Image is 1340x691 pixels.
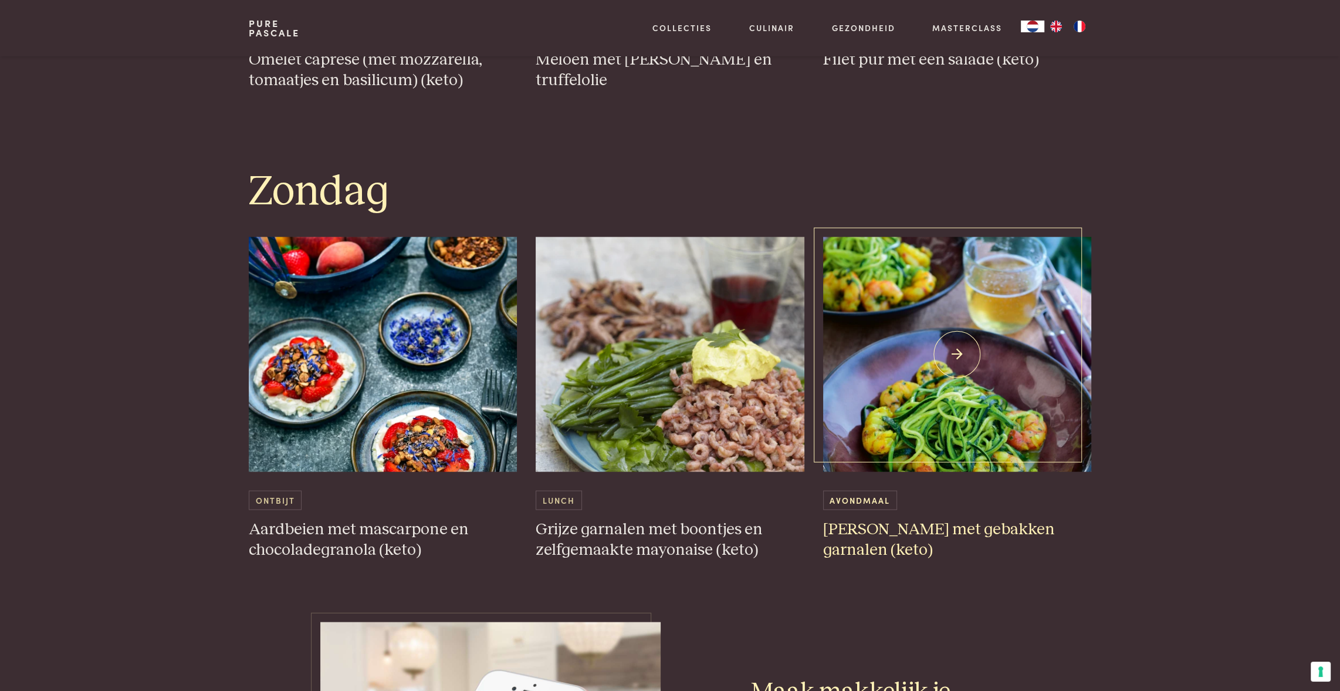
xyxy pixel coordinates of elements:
img: Aardbeien met mascarpone en chocoladegranola (keto) [249,237,517,472]
a: Courgettini met gebakken garnalen (keto) Avondmaal [PERSON_NAME] met gebakken garnalen (keto) [823,237,1092,560]
a: Masterclass [932,22,1002,34]
h3: Meloen met [PERSON_NAME] en truffelolie [536,50,804,90]
a: NL [1021,21,1044,32]
a: Collecties [652,22,712,34]
img: Grijze garnalen met boontjes en zelfgemaakte mayonaise (keto) [536,237,804,472]
h3: Aardbeien met mascarpone en chocoladegranola (keto) [249,520,517,560]
h3: Omelet caprese (met mozzarella, tomaatjes en basilicum) (keto) [249,50,517,90]
h1: Zondag [249,166,1091,218]
button: Uw voorkeuren voor toestemming voor trackingtechnologieën [1311,662,1331,682]
span: Avondmaal [823,491,897,510]
a: Culinair [749,22,794,34]
span: Ontbijt [249,491,302,510]
aside: Language selected: Nederlands [1021,21,1091,32]
img: Courgettini met gebakken garnalen (keto) [823,237,1092,472]
a: PurePascale [249,19,300,38]
h3: [PERSON_NAME] met gebakken garnalen (keto) [823,520,1092,560]
span: Lunch [536,491,581,510]
a: FR [1068,21,1091,32]
h3: Grijze garnalen met boontjes en zelfgemaakte mayonaise (keto) [536,520,804,560]
a: Aardbeien met mascarpone en chocoladegranola (keto) Ontbijt Aardbeien met mascarpone en chocolade... [249,237,517,560]
a: EN [1044,21,1068,32]
a: Grijze garnalen met boontjes en zelfgemaakte mayonaise (keto) Lunch Grijze garnalen met boontjes ... [536,237,804,560]
div: Language [1021,21,1044,32]
h3: Filet pur met een salade (keto) [823,50,1092,70]
a: Gezondheid [832,22,895,34]
ul: Language list [1044,21,1091,32]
